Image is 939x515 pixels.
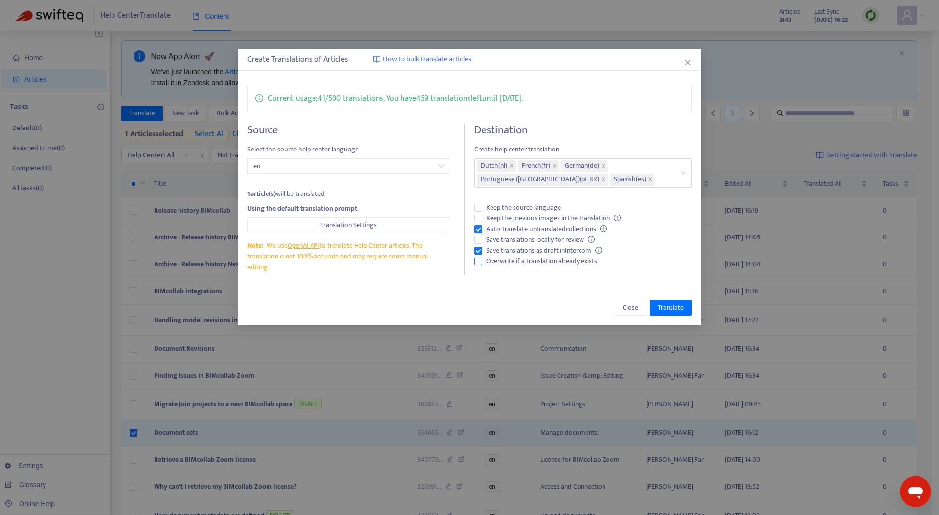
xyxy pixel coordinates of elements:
p: Current usage: 41 / 500 translations . You have 459 translations left until [DATE] . [268,92,523,105]
span: Keep the source language [482,202,565,213]
iframe: Button to launch messaging window [900,476,931,507]
span: Translate [658,302,684,313]
button: Translation Settings [247,217,450,233]
span: Save translations as draft in Intercom [482,245,606,256]
a: How to bulk translate articles [373,54,471,65]
span: Close [623,302,638,313]
span: info-circle [614,215,621,221]
div: will be translated [247,189,450,199]
span: info-circle [255,92,263,102]
div: We use to translate Help Center articles. The translation is not 100% accurate and may require so... [247,240,450,273]
span: close [601,177,606,183]
span: French ( fr ) [522,160,550,172]
span: Select the source help center language [247,144,450,155]
span: How to bulk translate articles [383,54,471,65]
button: Translate [650,300,692,316]
span: Save translations locally for review [482,235,599,245]
button: Close [615,300,646,316]
span: close [684,59,692,66]
strong: 1 article(s) [247,188,276,199]
span: German ( de ) [565,160,599,172]
span: Translation Settings [320,220,377,231]
span: Spanish ( es ) [614,174,646,186]
span: close [509,163,514,169]
span: close [648,177,653,183]
span: close [601,163,606,169]
span: Note: [247,240,263,251]
span: info-circle [595,247,602,254]
div: Using the default translation prompt [247,203,450,214]
span: info-circle [600,225,607,232]
img: image-link [373,55,380,63]
span: Auto-translate untranslated collections [482,224,611,235]
h4: Source [247,124,450,137]
a: OpenAI API [288,240,319,251]
span: Overwrite if a translation already exists [482,256,601,267]
button: Close [682,57,693,68]
span: Keep the previous images in the translation [482,213,625,224]
div: Create Translations of Articles [247,54,692,65]
h4: Destination [474,124,692,137]
span: close [552,163,557,169]
span: info-circle [588,236,595,243]
span: Dutch ( nl ) [481,160,507,172]
span: Portuguese ([GEOGRAPHIC_DATA]) ( pt-BR ) [481,174,599,186]
span: Create help center translation [474,144,692,155]
span: en [253,159,444,173]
